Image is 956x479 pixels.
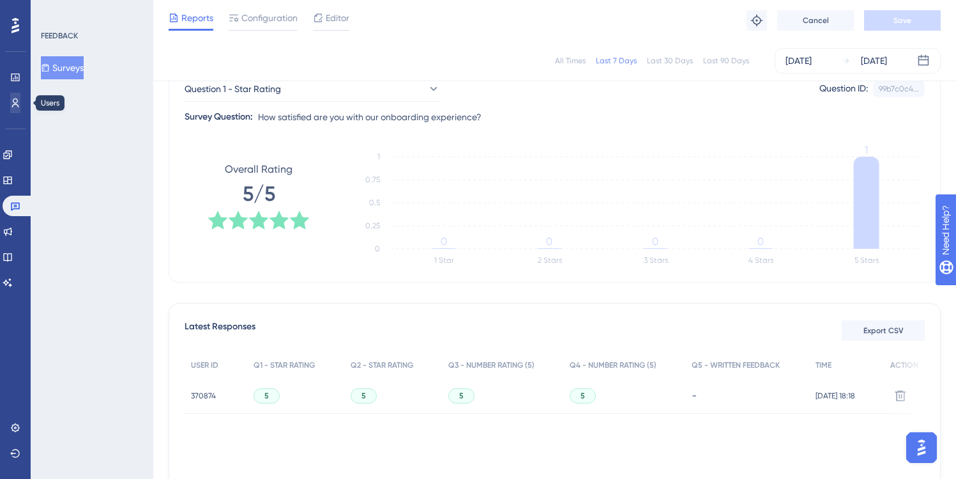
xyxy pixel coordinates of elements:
[647,56,693,66] div: Last 30 Days
[842,320,925,341] button: Export CSV
[185,81,281,97] span: Question 1 - Star Rating
[361,391,366,401] span: 5
[692,389,802,402] div: -
[434,256,454,265] text: 1 Star
[254,360,315,370] span: Q1 - STAR RATING
[785,53,812,68] div: [DATE]
[225,162,292,177] span: Overall Rating
[258,109,482,125] span: How satisfied are you with our onboarding experience?
[326,10,349,26] span: Editor
[41,31,78,41] div: FEEDBACK
[865,144,868,156] tspan: 1
[555,56,586,66] div: All Times
[375,244,380,253] tspan: 0
[369,198,380,207] tspan: 0.5
[777,10,854,31] button: Cancel
[264,391,269,401] span: 5
[351,360,413,370] span: Q2 - STAR RATING
[596,56,637,66] div: Last 7 Days
[703,56,749,66] div: Last 90 Days
[538,256,562,265] text: 2 Stars
[365,175,380,184] tspan: 0.75
[854,256,879,265] text: 5 Stars
[441,235,447,247] tspan: 0
[185,109,253,125] div: Survey Question:
[819,81,868,97] div: Question ID:
[861,53,887,68] div: [DATE]
[692,360,780,370] span: Q5 - WRITTEN FEEDBACK
[890,360,918,370] span: ACTION
[30,3,80,19] span: Need Help?
[459,391,464,401] span: 5
[902,428,941,467] iframe: UserGuiding AI Assistant Launcher
[803,15,829,26] span: Cancel
[816,360,831,370] span: TIME
[191,391,216,401] span: 370874
[185,76,440,102] button: Question 1 - Star Rating
[652,235,658,247] tspan: 0
[41,56,84,79] button: Surveys
[377,152,380,161] tspan: 1
[546,235,552,247] tspan: 0
[748,256,773,265] text: 4 Stars
[816,391,855,401] span: [DATE] 18:18
[879,84,919,94] div: 99b7c0c4...
[644,256,668,265] text: 3 Stars
[181,10,213,26] span: Reports
[243,180,275,208] span: 5/5
[241,10,298,26] span: Configuration
[863,326,904,336] span: Export CSV
[893,15,911,26] span: Save
[570,360,656,370] span: Q4 - NUMBER RATING (5)
[365,221,380,230] tspan: 0.25
[191,360,218,370] span: USER ID
[448,360,535,370] span: Q3 - NUMBER RATING (5)
[185,319,255,342] span: Latest Responses
[864,10,941,31] button: Save
[757,235,764,247] tspan: 0
[580,391,585,401] span: 5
